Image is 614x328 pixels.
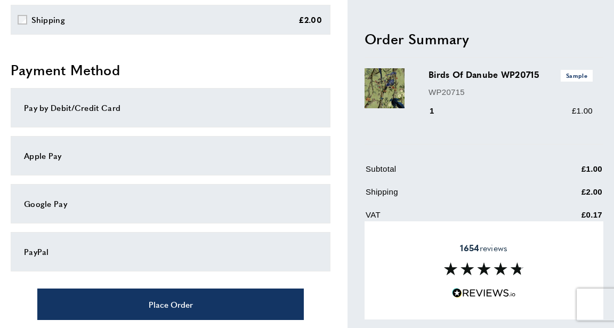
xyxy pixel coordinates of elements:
[444,262,524,275] img: Reviews section
[365,29,603,48] h2: Order Summary
[452,288,516,298] img: Reviews.io 5 stars
[572,106,593,115] span: £1.00
[366,163,528,183] td: Subtotal
[429,85,593,98] p: WP20715
[529,209,602,229] td: £0.17
[429,105,449,117] div: 1
[460,242,479,254] strong: 1654
[529,163,602,183] td: £1.00
[24,149,317,162] div: Apple Pay
[429,68,593,81] h3: Birds Of Danube WP20715
[366,186,528,206] td: Shipping
[37,289,304,320] button: Place Order
[529,186,602,206] td: £2.00
[24,245,317,258] div: PayPal
[31,13,65,26] div: Shipping
[24,197,317,210] div: Google Pay
[24,101,317,114] div: Pay by Debit/Credit Card
[460,243,507,253] span: reviews
[11,60,330,79] h2: Payment Method
[365,68,405,108] img: Birds Of Danube WP20715
[298,13,322,26] div: £2.00
[366,209,528,229] td: VAT
[561,70,593,81] span: Sample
